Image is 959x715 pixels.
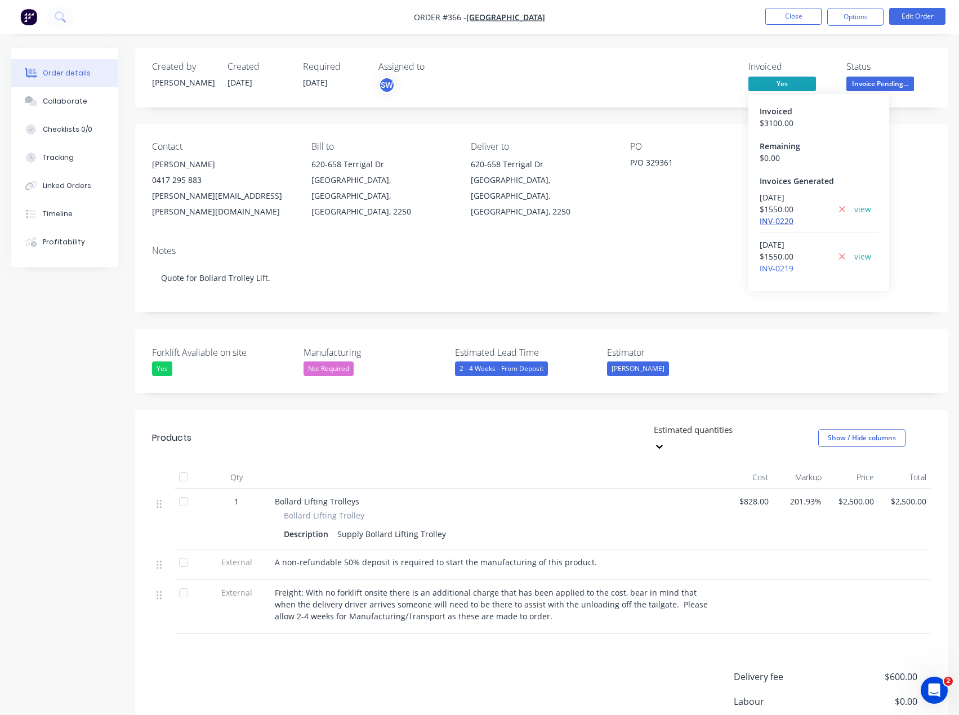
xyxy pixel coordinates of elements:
[760,263,793,274] a: INV-0219
[234,495,239,507] span: 1
[275,496,359,507] span: Bollard Lifting Trolleys
[748,61,833,72] div: Invoiced
[43,209,73,219] div: Timeline
[854,251,871,262] a: view
[275,557,597,567] span: A non-refundable 50% deposit is required to start the manufacturing of this product.
[152,261,931,295] div: Quote for Bollard Trolley Lift.
[152,361,172,376] div: Yes
[889,8,945,25] button: Edit Order
[207,587,266,598] span: External
[778,495,821,507] span: 201.93%
[43,181,91,191] div: Linked Orders
[760,191,831,203] div: [DATE]
[630,141,771,152] div: PO
[760,203,831,215] div: $ 1550.00
[303,61,365,72] div: Required
[760,117,878,129] div: $ 3100.00
[834,670,917,683] span: $600.00
[43,124,92,135] div: Checklists 0/0
[773,466,826,489] div: Markup
[228,61,289,72] div: Created
[765,8,822,25] button: Close
[20,8,37,25] img: Factory
[207,556,266,568] span: External
[607,361,669,376] div: [PERSON_NAME]
[818,429,906,447] button: Show / Hide columns
[275,587,710,622] span: Freight: With no forklift onsite there is an additional charge that has been applied to the cost,...
[11,172,118,200] button: Linked Orders
[725,495,769,507] span: $828.00
[734,670,834,683] span: Delivery fee
[152,77,214,88] div: [PERSON_NAME]
[11,144,118,172] button: Tracking
[455,361,548,376] div: 2 - 4 Weeks - From Deposit
[152,346,293,359] label: Forklift Avaliable on site
[455,346,596,359] label: Estimated Lead Time
[203,466,270,489] div: Qty
[760,216,793,226] a: INV-0220
[760,140,878,152] div: Remaining
[827,8,884,26] button: Options
[760,105,878,117] div: Invoiced
[846,61,931,72] div: Status
[944,677,953,686] span: 2
[43,68,91,78] div: Order details
[11,200,118,228] button: Timeline
[760,152,878,164] div: $ 0.00
[43,96,87,106] div: Collaborate
[748,77,816,91] span: Yes
[311,157,453,220] div: 620-658 Terrigal Dr[GEOGRAPHIC_DATA], [GEOGRAPHIC_DATA], [GEOGRAPHIC_DATA], 2250
[152,141,293,152] div: Contact
[11,115,118,144] button: Checklists 0/0
[760,239,831,251] div: [DATE]
[630,157,771,172] div: P/O 329361
[721,466,773,489] div: Cost
[734,695,834,708] span: Labour
[152,245,931,256] div: Notes
[11,59,118,87] button: Order details
[43,237,85,247] div: Profitability
[760,251,831,262] div: $ 1550.00
[760,175,878,187] div: Invoices Generated
[11,228,118,256] button: Profitability
[854,203,871,215] a: view
[311,141,453,152] div: Bill to
[471,157,612,220] div: 620-658 Terrigal Dr[GEOGRAPHIC_DATA], [GEOGRAPHIC_DATA], [GEOGRAPHIC_DATA], 2250
[333,526,450,542] div: Supply Bollard Lifting Trolley
[303,77,328,88] span: [DATE]
[846,77,914,93] button: Invoice Pending...
[378,77,395,93] button: SW
[607,346,748,359] label: Estimator
[471,141,612,152] div: Deliver to
[304,346,444,359] label: Manufacturing
[878,466,931,489] div: Total
[152,157,293,172] div: [PERSON_NAME]
[228,77,252,88] span: [DATE]
[43,153,74,163] div: Tracking
[284,526,333,542] div: Description
[831,495,874,507] span: $2,500.00
[378,61,491,72] div: Assigned to
[846,77,914,91] span: Invoice Pending...
[921,677,948,704] iframe: Intercom live chat
[152,188,293,220] div: [PERSON_NAME][EMAIL_ADDRESS][PERSON_NAME][DOMAIN_NAME]
[834,695,917,708] span: $0.00
[471,172,612,220] div: [GEOGRAPHIC_DATA], [GEOGRAPHIC_DATA], [GEOGRAPHIC_DATA], 2250
[466,12,545,23] a: [GEOGRAPHIC_DATA]
[152,172,293,188] div: 0417 295 883
[284,510,364,521] span: Bollard Lifting Trolley
[152,431,191,445] div: Products
[883,495,926,507] span: $2,500.00
[311,172,453,220] div: [GEOGRAPHIC_DATA], [GEOGRAPHIC_DATA], [GEOGRAPHIC_DATA], 2250
[304,361,354,376] div: Not Required
[471,157,612,172] div: 620-658 Terrigal Dr
[11,87,118,115] button: Collaborate
[152,157,293,220] div: [PERSON_NAME]0417 295 883[PERSON_NAME][EMAIL_ADDRESS][PERSON_NAME][DOMAIN_NAME]
[152,61,214,72] div: Created by
[311,157,453,172] div: 620-658 Terrigal Dr
[826,466,878,489] div: Price
[414,12,466,23] span: Order #366 -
